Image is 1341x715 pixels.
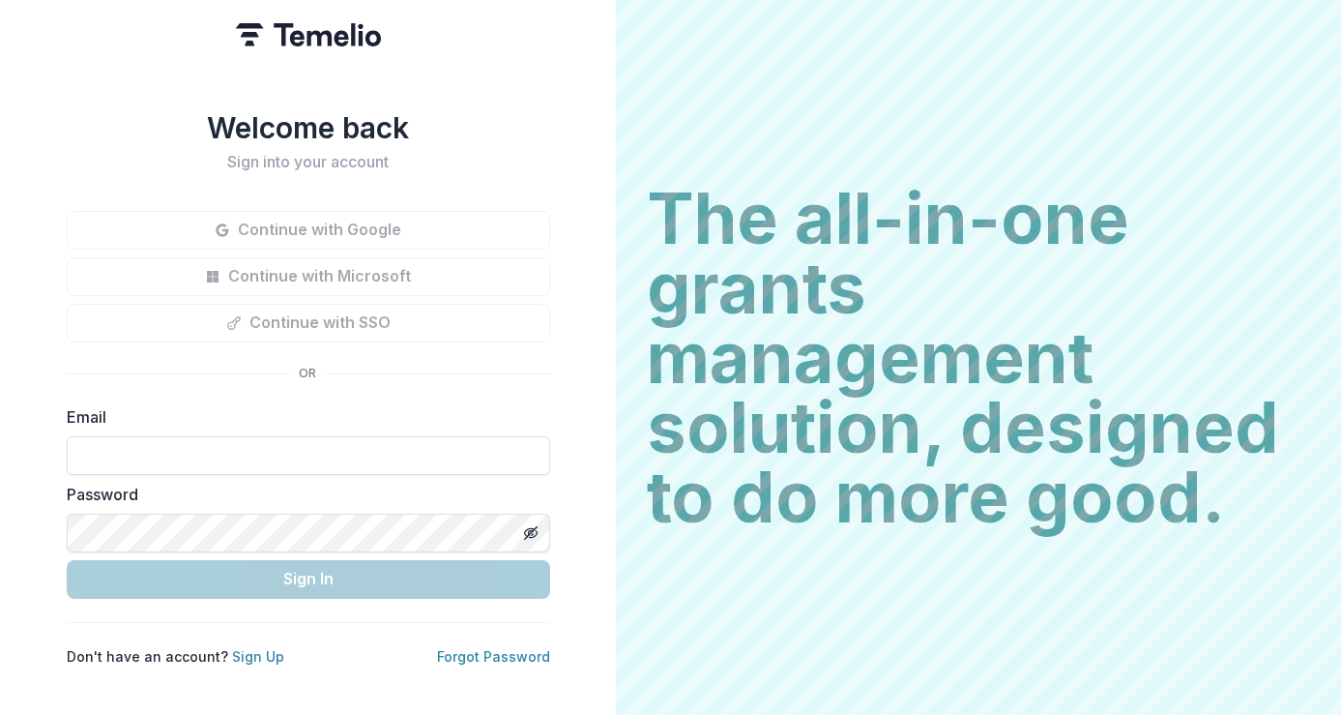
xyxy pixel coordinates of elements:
label: Email [67,405,539,429]
label: Password [67,483,539,506]
a: Sign Up [232,648,284,665]
button: Continue with Microsoft [67,257,550,296]
button: Continue with SSO [67,304,550,343]
p: Don't have an account? [67,646,284,667]
button: Continue with Google [67,211,550,250]
a: Forgot Password [437,648,550,665]
img: Temelio [236,23,381,46]
h2: Sign into your account [67,153,550,171]
h1: Welcome back [67,110,550,145]
button: Sign In [67,560,550,599]
button: Toggle password visibility [515,518,546,549]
